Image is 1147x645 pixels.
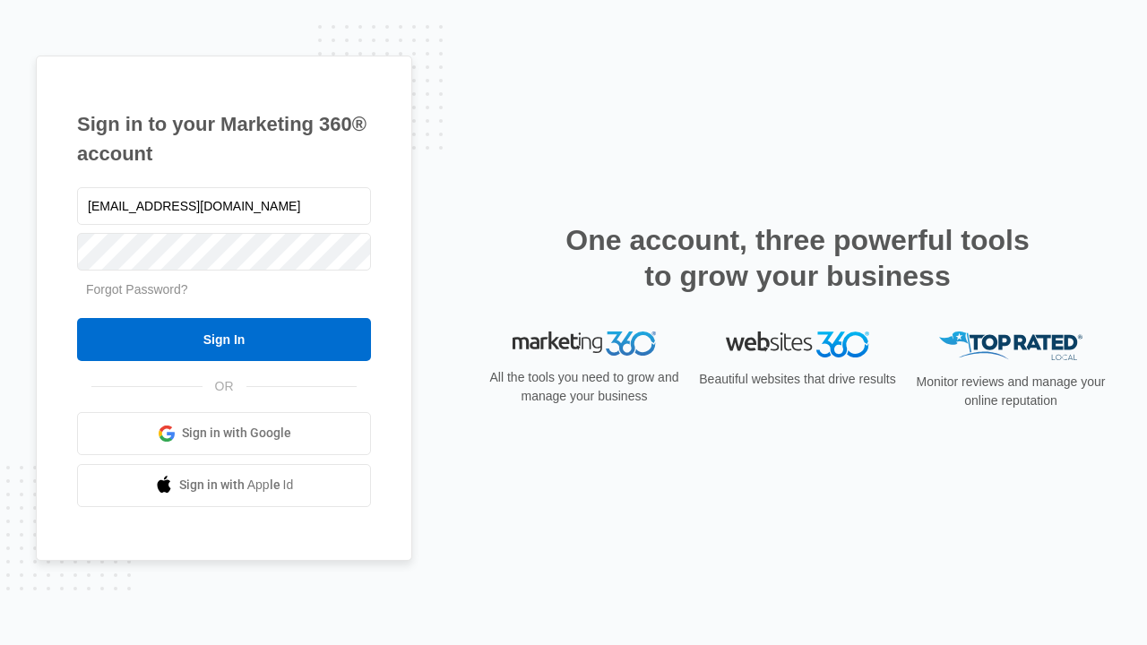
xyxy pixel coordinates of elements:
[179,476,294,494] span: Sign in with Apple Id
[697,370,898,389] p: Beautiful websites that drive results
[77,464,371,507] a: Sign in with Apple Id
[203,377,246,396] span: OR
[484,368,685,406] p: All the tools you need to grow and manage your business
[939,331,1082,361] img: Top Rated Local
[182,424,291,443] span: Sign in with Google
[77,318,371,361] input: Sign In
[77,109,371,168] h1: Sign in to your Marketing 360® account
[86,282,188,297] a: Forgot Password?
[560,222,1035,294] h2: One account, three powerful tools to grow your business
[513,331,656,357] img: Marketing 360
[726,331,869,357] img: Websites 360
[77,412,371,455] a: Sign in with Google
[77,187,371,225] input: Email
[910,373,1111,410] p: Monitor reviews and manage your online reputation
